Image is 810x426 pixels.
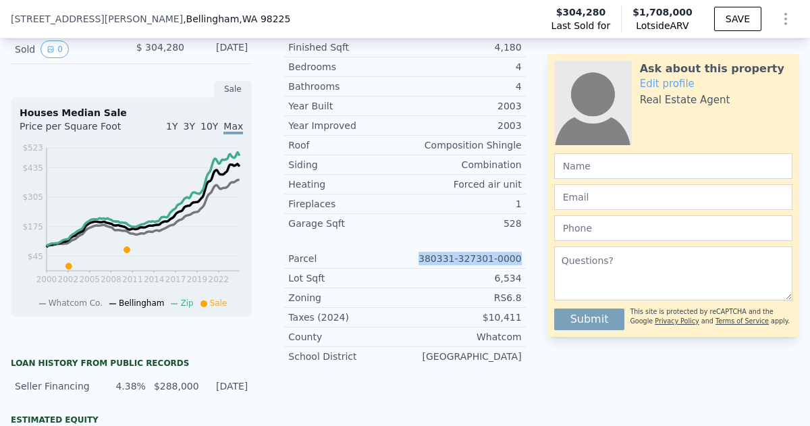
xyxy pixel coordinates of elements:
div: $288,000 [154,379,199,393]
tspan: 2019 [187,275,208,284]
div: [DATE] [207,379,248,393]
div: Garage Sqft [288,217,405,230]
div: 6,534 [405,271,522,285]
span: Lotside ARV [632,19,693,32]
div: [GEOGRAPHIC_DATA] [405,350,522,363]
tspan: 2005 [79,275,100,284]
div: County [288,330,405,344]
div: 380331-327301-0000 [405,252,522,265]
div: 1 [405,197,522,211]
div: 528 [405,217,522,230]
div: 4.38% [105,379,146,393]
tspan: $175 [22,222,43,232]
span: 1Y [166,121,178,132]
span: Zip [180,298,193,308]
div: Whatcom [405,330,522,344]
div: Siding [288,158,405,171]
span: Bellingham [119,298,165,308]
tspan: 2022 [209,275,230,284]
div: This site is protected by reCAPTCHA and the Google and apply. [630,303,792,330]
button: Show Options [772,5,799,32]
div: Sale [214,80,252,98]
div: Forced air unit [405,178,522,191]
span: $304,280 [556,5,606,19]
div: Houses Median Sale [20,106,243,119]
button: SAVE [714,7,761,31]
div: Price per Square Foot [20,119,132,141]
input: Name [554,153,792,179]
tspan: $305 [22,192,43,202]
div: Real Estate Agent [640,93,730,107]
span: Max [223,121,243,134]
div: Estimated Equity [11,415,252,425]
div: Composition Shingle [405,138,522,152]
div: Combination [405,158,522,171]
tspan: $435 [22,163,43,173]
div: [DATE] [195,41,248,58]
div: Seller Financing [15,379,97,393]
tspan: 2017 [165,275,186,284]
div: Bedrooms [288,60,405,74]
div: School District [288,350,405,363]
div: Lot Sqft [288,271,405,285]
div: Year Built [288,99,405,113]
input: Email [554,184,792,210]
div: 2003 [405,119,522,132]
button: View historical data [40,41,69,58]
div: Finished Sqft [288,41,405,54]
div: Year Improved [288,119,405,132]
a: Edit profile [640,78,695,90]
span: , WA 98225 [239,14,290,24]
a: Terms of Service [715,317,769,325]
a: Privacy Policy [655,317,699,325]
span: 10Y [200,121,218,132]
tspan: 2002 [58,275,79,284]
tspan: 2008 [101,275,122,284]
div: Ask about this property [640,61,784,77]
button: Submit [554,309,625,330]
span: [STREET_ADDRESS][PERSON_NAME] [11,12,183,26]
div: Heating [288,178,405,191]
span: Last Sold for [551,19,611,32]
span: $ 304,280 [136,42,184,53]
input: Phone [554,215,792,241]
tspan: 2014 [144,275,165,284]
div: 4 [405,80,522,93]
div: Taxes (2024) [288,311,405,324]
div: $10,411 [405,311,522,324]
span: Whatcom Co. [49,298,103,308]
div: 2003 [405,99,522,113]
tspan: 2011 [122,275,143,284]
span: $1,708,000 [632,7,693,18]
tspan: 2000 [36,275,57,284]
div: RS6.8 [405,291,522,304]
tspan: $45 [28,252,43,261]
span: Sale [210,298,227,308]
div: Sold [15,41,121,58]
div: Fireplaces [288,197,405,211]
span: , Bellingham [183,12,290,26]
tspan: $523 [22,143,43,153]
div: Bathrooms [288,80,405,93]
div: 4,180 [405,41,522,54]
div: Parcel [288,252,405,265]
div: 4 [405,60,522,74]
div: Roof [288,138,405,152]
div: Zoning [288,291,405,304]
span: 3Y [184,121,195,132]
div: Loan history from public records [11,358,252,369]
